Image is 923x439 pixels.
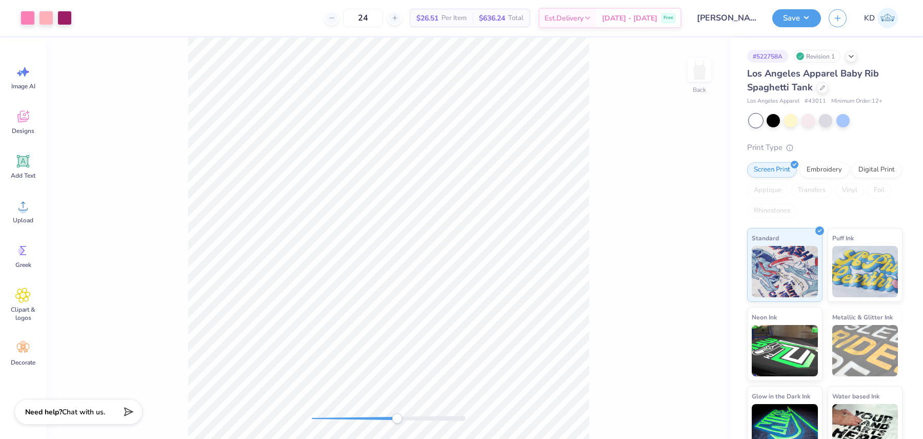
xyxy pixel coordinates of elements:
span: Los Angeles Apparel [747,97,799,106]
div: Vinyl [835,183,864,198]
div: Transfers [791,183,832,198]
div: Embroidery [800,162,849,178]
span: Minimum Order: 12 + [831,97,882,106]
span: Decorate [11,358,35,367]
input: Untitled Design [689,8,765,28]
input: – – [343,9,383,27]
span: Total [508,13,524,24]
span: Designs [12,127,34,135]
div: # 522758A [747,50,788,63]
div: Accessibility label [392,413,402,424]
span: Free [664,14,673,22]
div: Print Type [747,142,902,154]
a: KD [859,8,902,28]
span: Add Text [11,171,35,180]
img: Standard [752,246,818,297]
div: Foil [867,183,891,198]
span: [DATE] - [DATE] [602,13,657,24]
div: Digital Print [852,162,901,178]
img: Back [689,60,710,80]
span: KD [864,12,875,24]
span: # 43011 [805,97,826,106]
button: Save [772,9,821,27]
div: Back [693,85,706,94]
span: Est. Delivery [545,13,584,24]
img: Neon Ink [752,325,818,376]
span: Water based Ink [832,391,879,402]
span: $636.24 [479,13,505,24]
div: Revision 1 [793,50,840,63]
img: Karen Danielle Caguimbay [877,8,898,28]
div: Applique [747,183,788,198]
span: Standard [752,233,779,243]
span: Chat with us. [62,407,105,417]
span: Puff Ink [832,233,854,243]
div: Screen Print [747,162,797,178]
span: $26.51 [416,13,438,24]
span: Los Angeles Apparel Baby Rib Spaghetti Tank [747,67,879,93]
img: Puff Ink [832,246,898,297]
img: Metallic & Glitter Ink [832,325,898,376]
div: Rhinestones [747,203,797,219]
span: Upload [13,216,33,224]
span: Neon Ink [752,312,777,322]
span: Metallic & Glitter Ink [832,312,893,322]
span: Clipart & logos [6,306,40,322]
span: Per Item [442,13,467,24]
strong: Need help? [25,407,62,417]
span: Image AI [11,82,35,90]
span: Greek [15,261,31,269]
span: Glow in the Dark Ink [752,391,810,402]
